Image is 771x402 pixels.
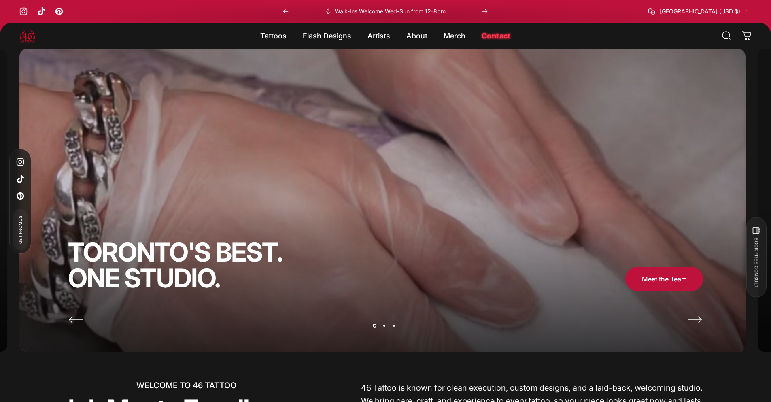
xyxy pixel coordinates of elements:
summary: Tattoos [252,27,295,44]
summary: Flash Designs [295,27,359,44]
nav: Primary [252,27,519,44]
a: 0 items [738,27,756,45]
summary: Artists [359,27,398,44]
p: Walk-Ins Welcome Wed-Sun from 12-8pm [335,8,446,15]
span: [GEOGRAPHIC_DATA] (USD $) [660,8,740,15]
button: Next [687,312,703,328]
button: Previous [68,312,84,328]
span: Get Promos [17,215,23,244]
a: Meet the Team [625,267,703,291]
a: Get Promos [13,209,28,250]
a: Contact [474,27,519,44]
button: BOOK FREE CONSULT [746,217,766,297]
p: WELCOME TO 46 TATTOO [68,381,305,389]
summary: About [398,27,435,44]
summary: Merch [435,27,474,44]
